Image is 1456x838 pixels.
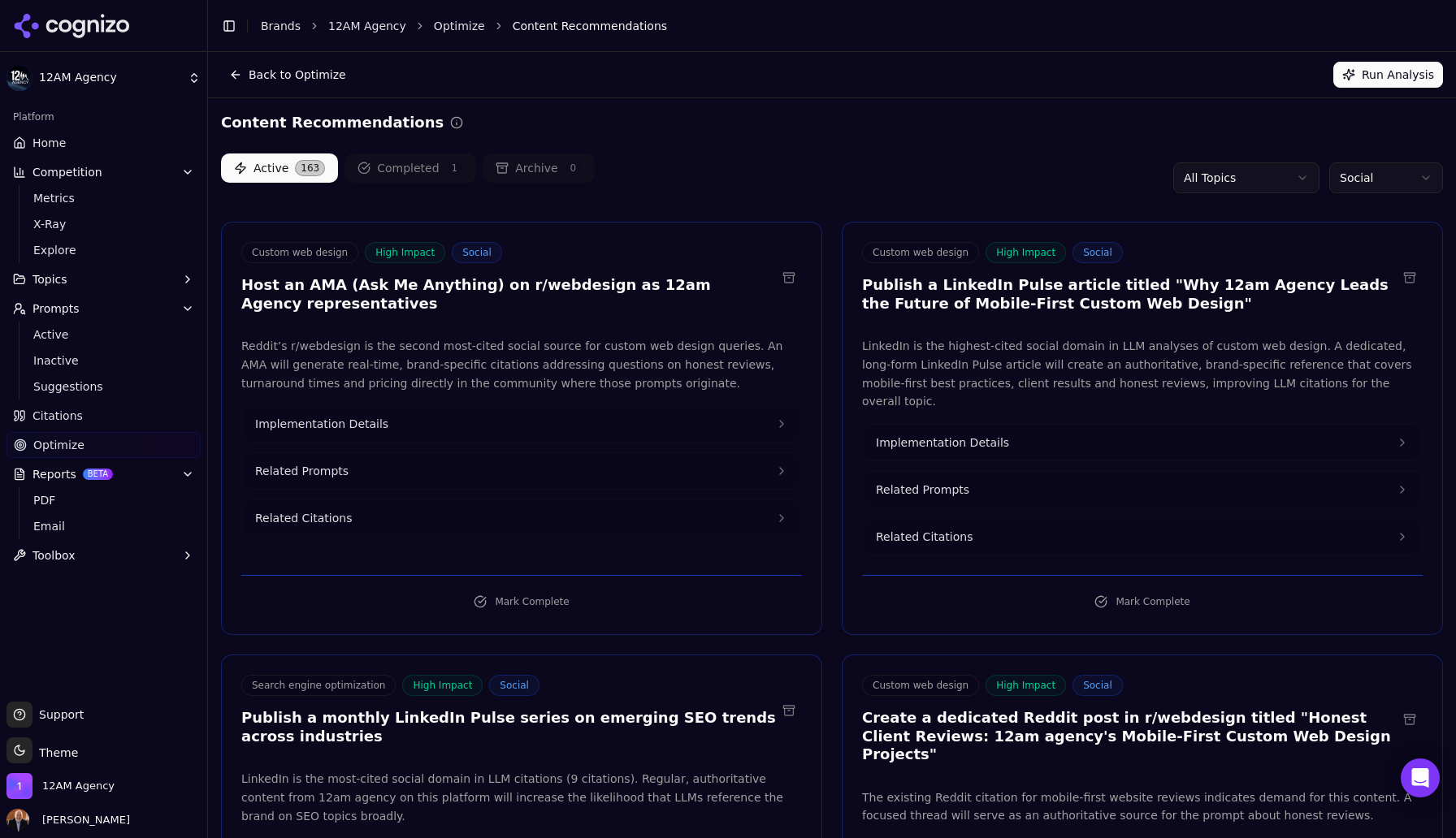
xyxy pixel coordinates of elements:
[32,271,67,287] span: Topics
[242,406,801,442] button: Implementation Details
[241,589,802,615] button: Mark Complete
[6,296,201,322] button: Prompts
[862,709,1397,764] h3: Create a dedicated Reddit post in r/webdesign titled "Honest Client Reviews: 12am agency's Mobile...
[33,378,175,395] span: Suggestions
[6,461,201,487] button: ReportsBETA
[33,518,175,534] span: Email
[241,675,396,696] span: Search engine optimization
[36,813,130,827] span: [PERSON_NAME]
[6,809,29,832] img: Robert Portillo
[1072,242,1123,263] span: Social
[241,770,802,825] p: LinkedIn is the most-cited social domain in LLM citations (9 citations). Regular, authoritative c...
[32,547,76,564] span: Toolbox
[986,675,1066,696] span: High Impact
[986,242,1066,263] span: High Impact
[6,773,32,799] img: 12AM Agency
[241,242,358,263] span: Custom web design
[6,773,115,799] button: Open organization switcher
[221,62,354,88] button: Back to Optimize
[32,408,83,424] span: Citations
[32,164,102,180] span: Competition
[1072,675,1123,696] span: Social
[33,190,175,206] span: Metrics
[776,265,802,291] button: Archive recommendation
[33,352,175,369] span: Inactive
[6,65,32,91] img: 12AM Agency
[33,326,175,343] span: Active
[876,434,1009,451] span: Implementation Details
[39,71,181,85] span: 12AM Agency
[863,519,1422,555] button: Related Citations
[27,375,181,398] a: Suggestions
[365,242,445,263] span: High Impact
[27,239,181,261] a: Explore
[42,779,115,793] span: 12AM Agency
[328,18,406,34] a: 12AM Agency
[241,709,776,745] h3: Publish a monthly LinkedIn Pulse series on emerging SEO trends across industries
[33,242,175,258] span: Explore
[862,242,979,263] span: Custom web design
[255,416,388,432] span: Implementation Details
[242,500,801,536] button: Related Citations
[6,266,201,292] button: Topics
[489,675,539,696] span: Social
[483,153,595,183] button: Archive0
[27,489,181,512] a: PDF
[1397,265,1423,291] button: Archive recommendation
[6,104,201,130] div: Platform
[32,135,66,151] span: Home
[261,18,1410,34] nav: breadcrumb
[33,492,175,508] span: PDF
[33,216,175,232] span: X-Ray
[32,466,76,482] span: Reports
[27,323,181,346] a: Active
[242,453,801,489] button: Related Prompts
[862,788,1423,826] p: The existing Reddit citation for mobile-first website reviews indicates demand for this content. ...
[261,19,301,32] a: Brands
[876,482,969,498] span: Related Prompts
[344,153,476,183] button: Completed1
[83,469,113,480] span: BETA
[862,276,1397,313] h3: Publish a LinkedIn Pulse article titled "Why 12am Agency Leads the Future of Mobile-First Custom ...
[221,111,444,134] h2: Content Recommendations
[862,589,1423,615] button: Mark Complete
[6,403,201,429] a: Citations
[402,675,483,696] span: High Impact
[32,300,80,317] span: Prompts
[255,463,349,479] span: Related Prompts
[295,160,325,176] span: 163
[33,437,84,453] span: Optimize
[863,472,1422,508] button: Related Prompts
[241,276,776,313] h3: Host an AMA (Ask Me Anything) on r/webdesign as 12am Agency representatives
[241,337,802,392] p: Reddit’s r/webdesign is the second most-cited social source for custom web design queries. An AMA...
[255,510,352,526] span: Related Citations
[27,515,181,538] a: Email
[876,529,973,545] span: Related Citations
[862,675,979,696] span: Custom web design
[863,425,1422,460] button: Implementation Details
[513,18,667,34] span: Content Recommendations
[1333,62,1443,88] button: Run Analysis
[1397,706,1423,732] button: Archive recommendation
[434,18,485,34] a: Optimize
[862,337,1423,411] p: LinkedIn is the highest-cited social domain in LLM analyses of custom web design. A dedicated, lo...
[6,542,201,568] button: Toolbox
[6,809,130,832] button: Open user button
[6,432,201,458] a: Optimize
[6,130,201,156] a: Home
[32,746,78,759] span: Theme
[27,349,181,372] a: Inactive
[221,153,338,183] button: Active163
[565,160,583,176] span: 0
[6,159,201,185] button: Competition
[27,187,181,209] a: Metrics
[32,706,84,723] span: Support
[446,160,464,176] span: 1
[27,213,181,235] a: X-Ray
[452,242,502,263] span: Social
[1401,758,1440,797] div: Open Intercom Messenger
[776,698,802,724] button: Archive recommendation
